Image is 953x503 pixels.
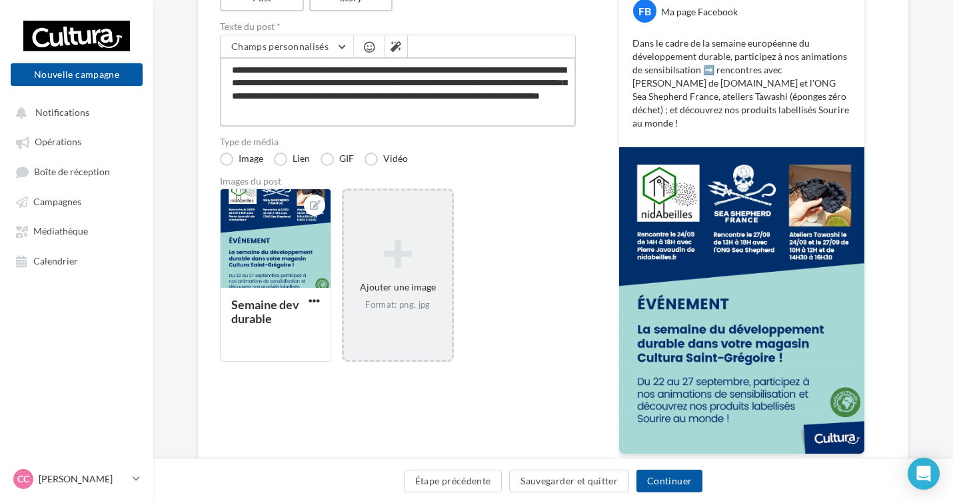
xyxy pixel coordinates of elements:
span: Notifications [35,107,89,118]
label: GIF [321,153,354,166]
span: Opérations [35,137,81,148]
label: Vidéo [365,153,408,166]
a: Médiathèque [8,219,145,243]
div: Semaine dev durable [231,297,299,326]
button: Champs personnalisés [221,35,353,58]
span: Calendrier [33,255,78,266]
a: Opérations [8,129,145,153]
p: [PERSON_NAME] [39,472,127,486]
button: Continuer [636,470,702,492]
button: Nouvelle campagne [11,63,143,86]
label: Texte du post * [220,22,576,31]
span: Champs personnalisés [231,41,329,52]
button: Sauvegarder et quitter [509,470,629,492]
span: CC [17,472,29,486]
button: Notifications [8,100,140,124]
button: Étape précédente [404,470,502,492]
span: Médiathèque [33,226,88,237]
a: Boîte de réception [8,159,145,184]
span: Campagnes [33,196,81,207]
div: Images du post [220,177,576,186]
label: Type de média [220,137,576,147]
a: Calendrier [8,249,145,272]
a: CC [PERSON_NAME] [11,466,143,492]
label: Lien [274,153,310,166]
label: Image [220,153,263,166]
a: Campagnes [8,189,145,213]
p: Dans le cadre de la semaine européenne du développement durable, participez à nos animations de s... [632,37,851,130]
div: Open Intercom Messenger [908,458,940,490]
div: La prévisualisation est non-contractuelle [618,454,865,472]
div: Ma page Facebook [661,5,738,19]
span: Boîte de réception [34,166,110,177]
